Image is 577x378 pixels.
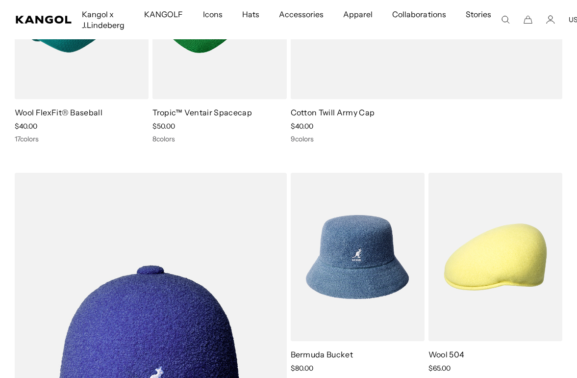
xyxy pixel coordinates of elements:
[291,122,313,131] span: $40.00
[152,122,175,131] span: $50.00
[291,350,353,359] a: Bermuda Bucket
[291,364,313,373] span: $80.00
[16,16,72,24] a: Kangol
[15,135,149,143] div: 17 colors
[428,173,562,341] img: Wool 504
[546,15,555,24] a: Account
[291,108,375,117] a: Cotton Twill Army Cap
[428,350,465,359] a: Wool 504
[152,108,252,117] a: Tropic™ Ventair Spacecap
[291,173,425,341] img: Bermuda Bucket
[428,364,451,373] span: $65.00
[524,15,532,24] button: Cart
[15,108,102,117] a: Wool FlexFit® Baseball
[291,135,563,143] div: 9 colors
[501,15,510,24] summary: Search here
[152,135,286,143] div: 8 colors
[15,122,37,131] span: $40.00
